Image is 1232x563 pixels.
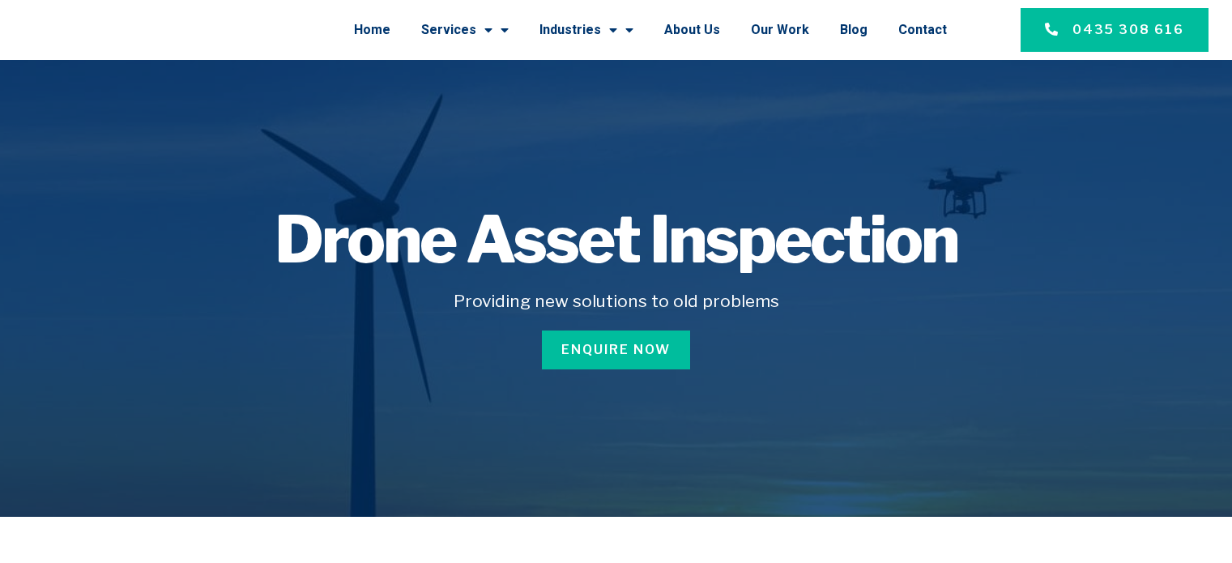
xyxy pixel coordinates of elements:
a: Industries [539,9,633,51]
a: Services [421,9,509,51]
a: Home [354,9,390,51]
nav: Menu [213,9,947,51]
img: Final-Logo copy [23,12,192,49]
a: Enquire Now [542,331,690,369]
a: Our Work [751,9,809,51]
a: Contact [898,9,947,51]
span: 0435 308 616 [1072,20,1184,40]
h5: Providing new solutions to old problems [132,288,1101,314]
a: 0435 308 616 [1021,8,1209,52]
span: Enquire Now [561,340,671,360]
a: Blog [840,9,868,51]
a: About Us [664,9,720,51]
h1: Drone Asset Inspection [132,207,1101,272]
